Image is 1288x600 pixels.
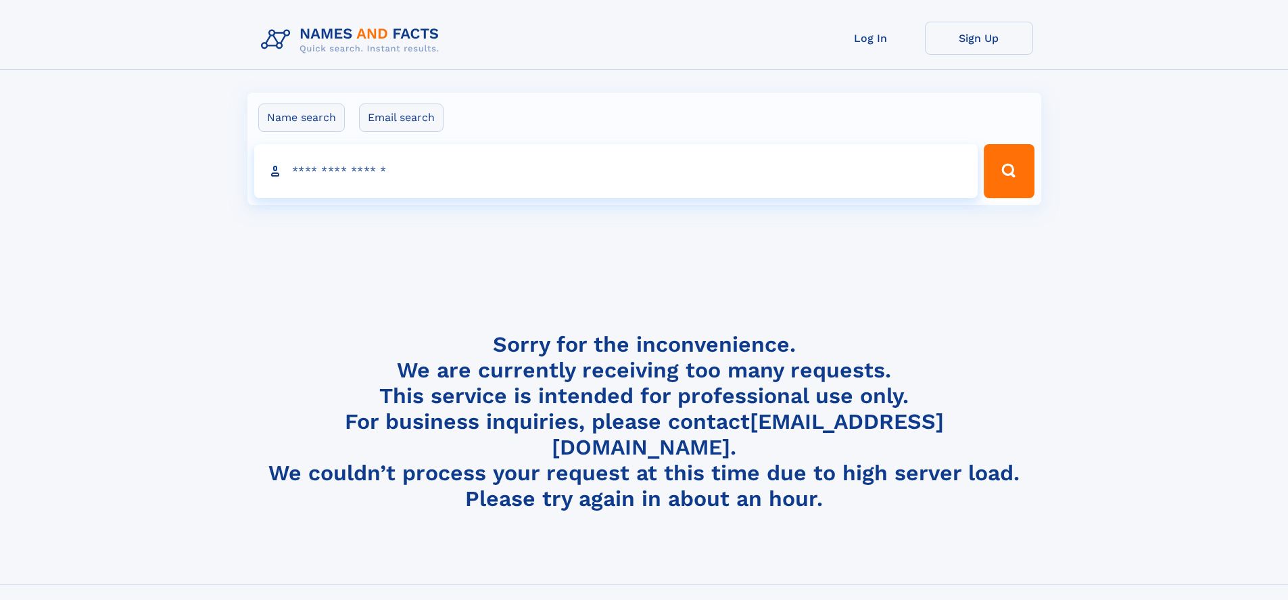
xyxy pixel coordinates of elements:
[256,331,1033,512] h4: Sorry for the inconvenience. We are currently receiving too many requests. This service is intend...
[254,144,978,198] input: search input
[552,409,944,460] a: [EMAIL_ADDRESS][DOMAIN_NAME]
[817,22,925,55] a: Log In
[984,144,1034,198] button: Search Button
[925,22,1033,55] a: Sign Up
[256,22,450,58] img: Logo Names and Facts
[359,103,444,132] label: Email search
[258,103,345,132] label: Name search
